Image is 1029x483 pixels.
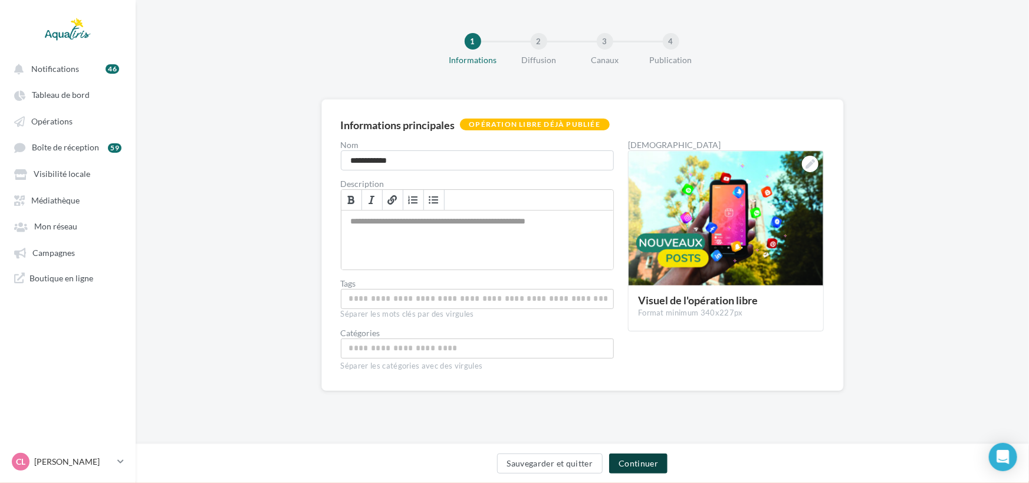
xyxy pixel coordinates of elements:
[16,456,25,468] span: CL
[32,248,75,258] span: Campagnes
[344,341,612,355] input: Choisissez une catégorie
[7,136,129,158] a: Boîte de réception 59
[7,84,129,105] a: Tableau de bord
[34,456,113,468] p: [PERSON_NAME]
[663,33,679,50] div: 4
[7,268,129,288] a: Boutique en ligne
[344,292,612,305] input: Permet aux affiliés de trouver l'opération libre plus facilement
[341,339,614,359] div: Choisissez une catégorie
[106,64,119,74] div: 46
[7,110,129,132] a: Opérations
[32,143,99,153] span: Boîte de réception
[383,190,403,210] a: Lien
[7,163,129,184] a: Visibilité locale
[31,64,79,74] span: Notifications
[7,58,124,79] button: Notifications 46
[435,54,511,66] div: Informations
[497,454,603,474] button: Sauvegarder et quitter
[341,280,614,288] label: Tags
[108,143,121,153] div: 59
[32,90,90,100] span: Tableau de bord
[362,190,383,210] a: Italique (Ctrl+I)
[341,120,455,130] div: Informations principales
[567,54,643,66] div: Canaux
[341,289,614,309] div: Permet aux affiliés de trouver l'opération libre plus facilement
[989,443,1017,471] div: Open Intercom Messenger
[403,190,424,210] a: Insérer/Supprimer une liste numérotée
[7,215,129,236] a: Mon réseau
[7,189,129,211] a: Médiathèque
[460,119,610,130] div: Opération libre déjà publiée
[341,211,614,270] div: Permet de préciser les enjeux de la campagne à vos affiliés
[31,116,73,126] span: Opérations
[34,169,90,179] span: Visibilité locale
[341,359,614,372] div: Séparer les catégories avec des virgules
[638,308,814,318] div: Format minimum 340x227px
[341,141,614,149] label: Nom
[9,451,126,473] a: CL [PERSON_NAME]
[341,180,614,188] label: Description
[7,242,129,263] a: Campagnes
[424,190,445,210] a: Insérer/Supprimer une liste à puces
[341,329,614,337] div: Catégories
[31,195,80,205] span: Médiathèque
[597,33,613,50] div: 3
[609,454,668,474] button: Continuer
[465,33,481,50] div: 1
[531,33,547,50] div: 2
[501,54,577,66] div: Diffusion
[341,190,362,210] a: Gras (Ctrl+B)
[628,141,824,149] div: [DEMOGRAPHIC_DATA]
[633,54,709,66] div: Publication
[29,272,93,284] span: Boutique en ligne
[638,295,814,305] div: Visuel de l'opération libre
[34,222,77,232] span: Mon réseau
[341,309,614,320] div: Séparer les mots clés par des virgules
